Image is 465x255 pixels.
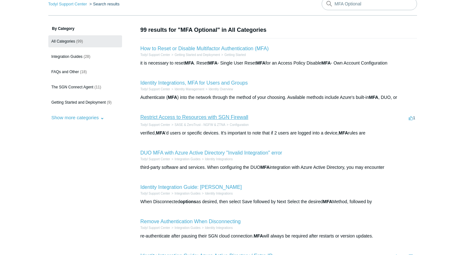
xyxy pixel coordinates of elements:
li: Todyl Support Center [140,52,170,57]
span: (18) [80,70,87,74]
span: (9) [107,100,112,105]
a: FAQs and Other (18) [48,66,122,78]
a: Identity Integrations [205,226,233,230]
a: Identity Integration Guide: [PERSON_NAME] [140,184,242,190]
div: When Disconnected as desired, then select Save followed by Next Select the desired Method, follow... [140,198,417,205]
em: MFA [260,165,270,170]
a: Todyl Support Center [140,53,170,57]
a: DUO MFA with Azure Active Directory "Invalid Integration" error [140,150,282,155]
em: options [180,199,196,204]
li: Integration Guides [170,157,201,162]
a: Identity Management [174,87,204,91]
a: Restrict Access to Resources with SGN Firewall [140,114,249,120]
em: MFA [369,95,379,100]
li: Getting Started [220,52,246,57]
li: Identity Integrations [201,191,233,196]
a: Remove Authentication When Disconnecting [140,219,241,224]
div: third-party software and services. When configuring the DUO integration with Azure Active Directo... [140,164,417,171]
li: Getting Started and Deployment [170,52,220,57]
span: The SGN Connect Agent [51,85,93,89]
span: (11) [94,85,101,89]
em: MFA [156,130,166,135]
a: Identity Integrations [205,192,233,195]
a: Todyl Support Center [48,2,87,6]
div: re-authenticate after pausing their SGN cloud connection. will always be required after restarts ... [140,233,417,239]
li: Identity Integrations [201,157,233,162]
a: Getting Started and Deployment [174,53,220,57]
div: it is necessary to reset . Reset - Single User Reset for an Access Policy Disable - Own Account C... [140,60,417,66]
a: Todyl Support Center [140,192,170,195]
a: Integration Guides [174,226,201,230]
li: Todyl Support Center [140,225,170,230]
li: Todyl Support Center [140,191,170,196]
em: MFA [339,130,348,135]
a: Todyl Support Center [140,157,170,161]
a: Identity Integrations [205,157,233,161]
a: Getting Started and Deployment (9) [48,96,122,108]
a: All Categories (99) [48,35,122,47]
li: Identity Overview [204,87,233,92]
a: Todyl Support Center [140,226,170,230]
div: verified, 'd users or specific devices. It's important to note that if 2 users are logged into a ... [140,130,417,136]
a: The SGN Connect Agent (11) [48,81,122,93]
em: MFA [208,60,218,65]
a: Todyl Support Center [140,123,170,127]
a: Getting Started [224,53,246,57]
a: Identity Integrations, MFA for Users and Groups [140,80,248,86]
li: SASE & ZeroTrust - NGFW & ZTNA [170,122,225,127]
em: MFA [256,60,266,65]
a: Todyl Support Center [140,87,170,91]
em: MFA [321,60,331,65]
li: Todyl Support Center [140,122,170,127]
li: Integration Guides [170,191,201,196]
li: Integration Guides [170,225,201,230]
span: Getting Started and Deployment [51,100,106,105]
h1: 99 results for "MFA Optional" in All Categories [140,26,417,34]
span: 1 [409,115,415,120]
a: Integration Guides [174,157,201,161]
li: Identity Integrations [201,225,233,230]
li: Search results [88,2,120,6]
a: SASE & ZeroTrust - NGFW & ZTNA [174,123,225,127]
a: Integration Guides [174,192,201,195]
a: How to Reset or Disable Multifactor Authentication (MFA) [140,46,269,51]
em: MFA [168,95,177,100]
em: MFA [185,60,194,65]
em: MFA [323,199,332,204]
li: Todyl Support Center [48,2,88,6]
h3: By Category [48,26,122,31]
a: Identity Overview [209,87,233,91]
div: Authenticate ( ) into the network through the method of your choosing. Available methods include ... [140,94,417,101]
span: FAQs and Other [51,70,79,74]
span: Integration Guides [51,54,83,59]
a: Configuration [230,123,249,127]
span: All Categories [51,39,75,44]
a: Integration Guides (28) [48,51,122,63]
li: Configuration [225,122,249,127]
em: MFA [254,233,263,238]
span: (99) [76,39,83,44]
li: Identity Management [170,87,204,92]
span: (28) [84,54,90,59]
button: Show more categories [48,112,107,123]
